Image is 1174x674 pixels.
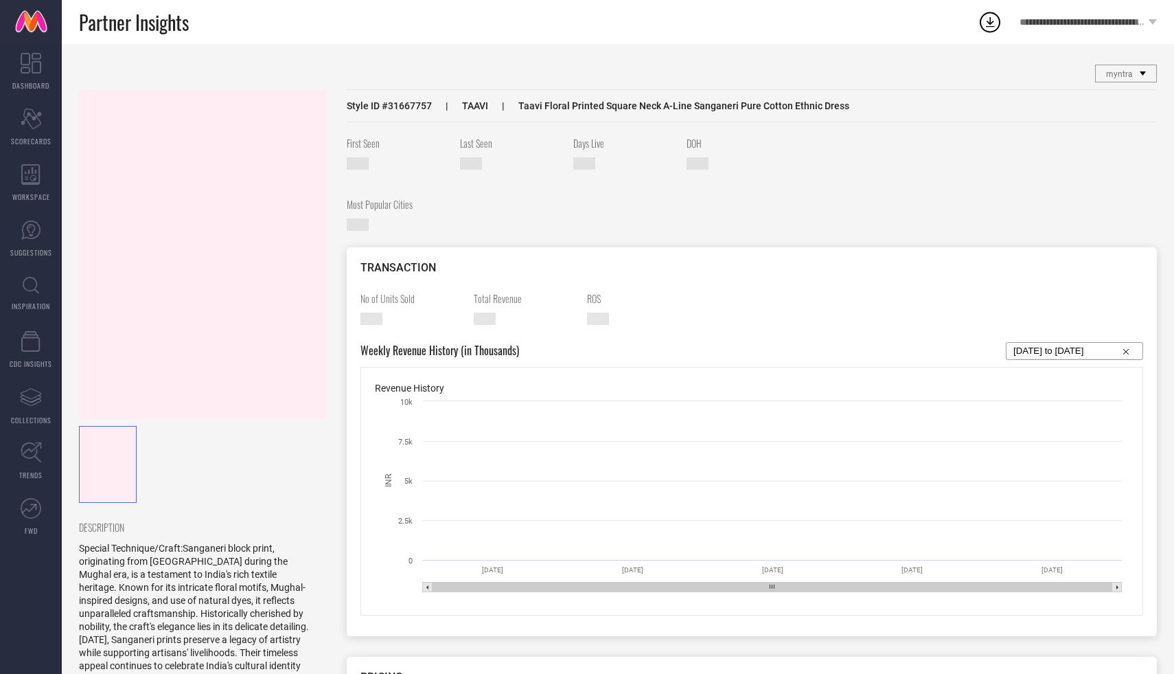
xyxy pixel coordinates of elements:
[360,313,382,325] span: —
[347,136,450,150] span: First Seen
[474,313,496,325] span: —
[398,517,413,526] text: 2.5k
[1013,343,1136,359] input: Select...
[474,291,577,306] span: Total Revenue
[404,477,413,486] text: 5k
[587,313,609,325] span: —
[347,100,432,111] span: Style ID # 31667757
[347,197,450,212] span: Most Popular Cities
[488,100,849,111] span: Taavi Floral Printed Square Neck A-Line Sanganeri Pure Cotton Ethnic Dress
[79,8,189,36] span: Partner Insights
[587,291,690,306] span: ROS
[384,473,393,487] text: INR
[687,136,790,150] span: DOH
[408,557,413,565] text: 0
[460,136,563,150] span: Last Seen
[19,470,43,480] span: TRENDS
[12,301,50,311] span: INSPIRATION
[573,136,676,150] span: Days Live
[12,192,50,202] span: WORKSPACE
[360,291,463,306] span: No of Units Sold
[687,157,709,170] span: —
[347,218,369,231] span: —
[347,157,369,170] span: [DATE]
[1106,69,1133,79] span: myntra
[762,566,783,574] text: [DATE]
[482,566,503,574] text: [DATE]
[398,438,413,447] text: 7.5k
[400,398,413,407] text: 10k
[360,261,1143,274] div: TRANSACTION
[375,383,444,394] span: Revenue History
[360,342,519,360] span: Weekly Revenue History (in Thousands)
[432,100,488,111] span: TAAVI
[25,526,38,536] span: FWD
[978,10,1002,34] div: Open download list
[573,157,595,170] span: —
[12,80,49,91] span: DASHBOARD
[10,247,52,258] span: SUGGESTIONS
[79,520,316,535] span: DESCRIPTION
[10,359,52,369] span: CDC INSIGHTS
[622,566,643,574] text: [DATE]
[1041,566,1063,574] text: [DATE]
[11,136,51,146] span: SCORECARDS
[11,415,51,425] span: COLLECTIONS
[460,157,482,170] span: [DATE]
[901,566,923,574] text: [DATE]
